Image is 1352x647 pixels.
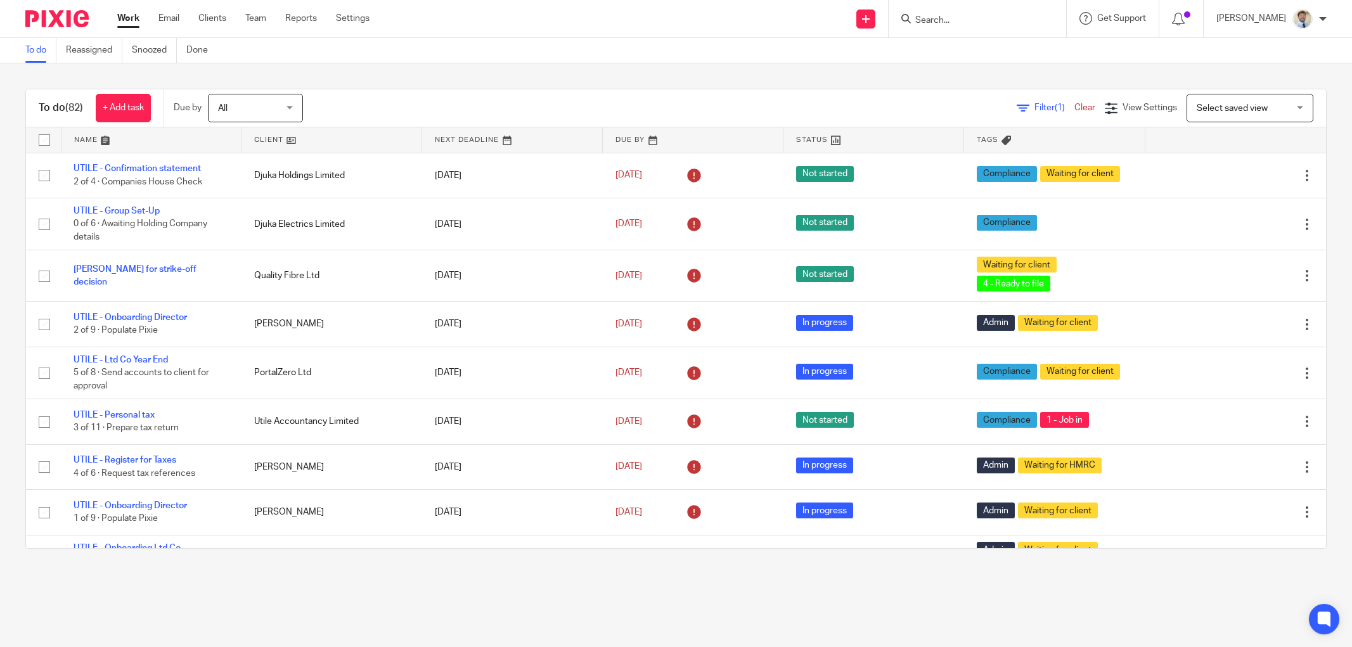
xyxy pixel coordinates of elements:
span: [DATE] [615,508,642,516]
a: UTILE - Onboarding Director [74,501,187,510]
span: Admin [977,503,1015,518]
a: Clients [198,12,226,25]
span: In progress [796,458,853,473]
td: [PERSON_NAME] [241,490,422,535]
td: PortalZero Ltd [241,347,422,399]
span: 5 of 8 · Send accounts to client for approval [74,368,209,390]
span: Tags [977,136,998,143]
td: [PERSON_NAME] [241,444,422,489]
span: Compliance [977,215,1037,231]
span: Admin [977,458,1015,473]
a: Clear [1074,103,1095,112]
span: 3 of 11 · Prepare tax return [74,424,179,433]
p: [PERSON_NAME] [1216,12,1286,25]
span: All [218,104,228,113]
a: Settings [336,12,370,25]
a: UTILE - Group Set-Up [74,207,160,215]
span: [DATE] [615,271,642,280]
span: Not started [796,166,854,182]
span: Waiting for client [1018,315,1098,331]
span: Admin [977,315,1015,331]
a: Team [245,12,266,25]
span: 2 of 9 · Populate Pixie [74,326,158,335]
span: In progress [796,503,853,518]
a: [PERSON_NAME] for strike-off decision [74,265,196,286]
span: Not started [796,412,854,428]
h1: To do [39,101,83,115]
td: [DATE] [422,302,603,347]
td: [DATE] [422,444,603,489]
input: Search [914,15,1028,27]
span: 1 of 9 · Populate Pixie [74,514,158,523]
span: 4 - Ready to file [977,276,1050,291]
span: Waiting for HMRC [1018,458,1102,473]
span: Compliance [977,412,1037,428]
span: [DATE] [615,417,642,426]
span: (1) [1055,103,1065,112]
a: UTILE - Confirmation statement [74,164,201,173]
span: Select saved view [1197,104,1268,113]
a: To do [25,38,56,63]
a: UTILE - Ltd Co Year End [74,356,168,364]
span: Waiting for client [1040,364,1120,380]
a: UTILE - Onboarding Ltd Co [74,544,181,553]
a: Work [117,12,139,25]
span: Not started [796,266,854,282]
a: UTILE - Onboarding Director [74,313,187,322]
span: Admin [977,542,1015,558]
a: UTILE - Register for Taxes [74,456,176,464]
a: Done [186,38,217,63]
span: Filter [1034,103,1074,112]
span: View Settings [1123,103,1177,112]
td: [DATE] [422,153,603,198]
span: Compliance [977,166,1037,182]
span: Waiting for client [1018,503,1098,518]
span: 0 of 6 · Awaiting Holding Company details [74,220,207,242]
img: 1693835698283.jfif [1292,9,1313,29]
td: Quality Fibre Ltd [241,250,422,302]
span: [DATE] [615,319,642,328]
td: Djuka Electrics Limited [241,198,422,250]
span: [DATE] [615,368,642,377]
a: Reports [285,12,317,25]
span: In progress [796,315,853,331]
a: + Add task [96,94,151,122]
td: [DATE] [422,490,603,535]
span: Compliance [977,364,1037,380]
td: AJP Transport Limited [241,535,422,587]
a: Snoozed [132,38,177,63]
img: Pixie [25,10,89,27]
td: [DATE] [422,250,603,302]
span: Get Support [1097,14,1146,23]
span: In progress [796,364,853,380]
span: Not started [796,215,854,231]
span: [DATE] [615,219,642,228]
td: [DATE] [422,347,603,399]
span: Waiting for client [977,257,1057,272]
a: Email [158,12,179,25]
td: Utile Accountancy Limited [241,399,422,444]
p: Due by [174,101,202,114]
span: Waiting for client [1018,542,1098,558]
td: [DATE] [422,198,603,250]
span: 2 of 4 · Companies House Check [74,177,202,186]
span: [DATE] [615,171,642,180]
td: [PERSON_NAME] [241,302,422,347]
a: Reassigned [66,38,122,63]
span: 4 of 6 · Request tax references [74,469,195,478]
td: Djuka Holdings Limited [241,153,422,198]
span: Waiting for client [1040,166,1120,182]
td: [DATE] [422,399,603,444]
span: (82) [65,103,83,113]
span: [DATE] [615,463,642,471]
span: 1 - Job in [1040,412,1089,428]
td: [DATE] [422,535,603,587]
a: UTILE - Personal tax [74,411,155,420]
